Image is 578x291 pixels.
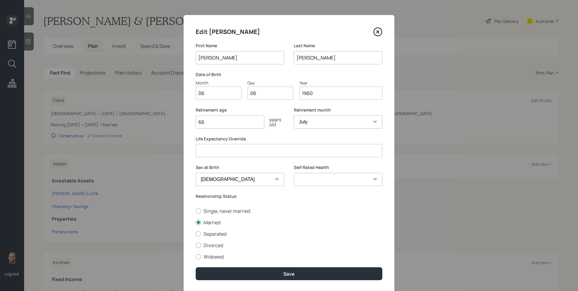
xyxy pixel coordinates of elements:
[196,136,382,142] label: Life Expectancy Override
[294,164,382,170] label: Self Rated Health
[196,253,382,260] label: Widowed
[247,87,293,100] input: Day
[196,80,241,86] div: Month
[196,231,382,237] label: Separated
[264,117,284,127] div: years old
[247,80,293,86] div: Day
[196,164,284,170] label: Sex at Birth
[299,80,382,86] div: Year
[196,107,284,113] label: Retirement age
[196,193,382,199] label: Relationship Status
[294,43,382,49] label: Last Name
[196,27,260,37] h4: Edit [PERSON_NAME]
[196,208,382,214] label: Single, never married
[196,43,284,49] label: First Name
[299,87,382,100] input: Year
[196,242,382,249] label: Divorced
[196,267,382,280] button: Save
[294,107,382,113] label: Retirement month
[196,87,241,100] input: Month
[196,219,382,226] label: Married
[283,271,295,277] div: Save
[196,72,382,78] label: Date of Birth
